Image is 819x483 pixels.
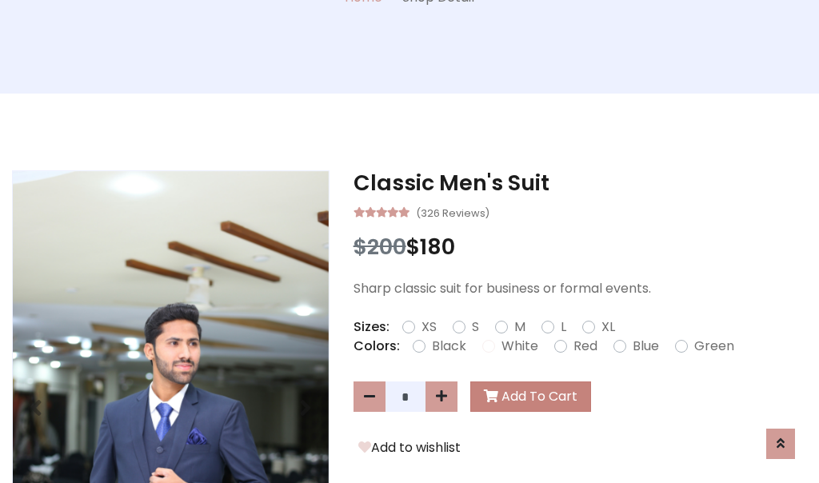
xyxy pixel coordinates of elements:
label: White [501,337,538,356]
label: L [561,317,566,337]
label: M [514,317,525,337]
h3: Classic Men's Suit [354,170,807,196]
button: Add to wishlist [354,437,465,458]
span: $200 [354,232,406,261]
p: Sharp classic suit for business or formal events. [354,279,807,298]
label: Black [432,337,466,356]
label: Red [573,337,597,356]
button: Add To Cart [470,381,591,412]
label: S [472,317,479,337]
span: 180 [420,232,455,261]
label: XL [601,317,615,337]
label: Green [694,337,734,356]
p: Colors: [354,337,400,356]
label: XS [421,317,437,337]
label: Blue [633,337,659,356]
small: (326 Reviews) [416,202,489,222]
p: Sizes: [354,317,390,337]
h3: $ [354,234,807,260]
